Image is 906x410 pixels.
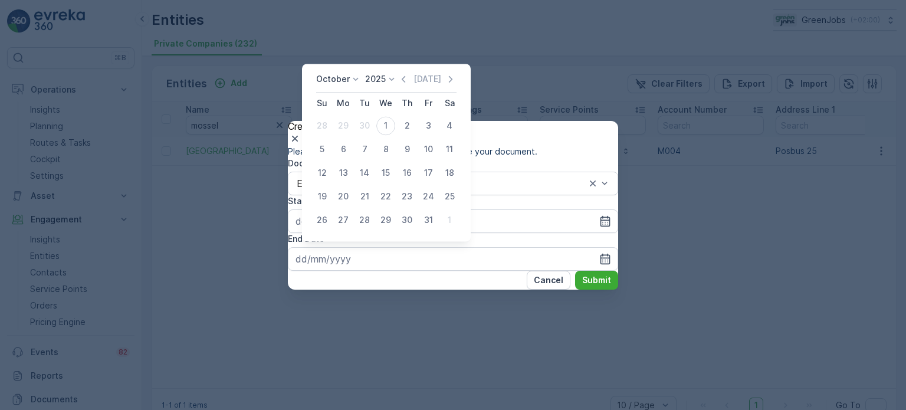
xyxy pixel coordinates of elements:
th: Saturday [439,93,460,114]
th: Tuesday [354,93,375,114]
div: 18 [440,163,459,182]
div: 30 [398,211,416,229]
div: 7 [355,140,374,159]
div: 9 [398,140,416,159]
th: Monday [333,93,354,114]
th: Wednesday [375,93,396,114]
div: 15 [376,163,395,182]
label: Document Type [288,158,353,168]
label: End Date [288,234,324,244]
div: 12 [313,163,331,182]
div: 30 [355,116,374,135]
p: Please make the required selections to create your document. [288,146,618,158]
div: 19 [313,187,331,206]
div: 28 [313,116,331,135]
input: dd/mm/yyyy [288,247,618,271]
p: Submit [582,274,611,286]
div: 11 [440,140,459,159]
div: 3 [419,116,438,135]
label: Start Date [288,196,330,206]
div: 23 [398,187,416,206]
p: [DATE] [413,73,441,85]
div: 2 [398,116,416,135]
p: Cancel [534,274,563,286]
div: 29 [334,116,353,135]
div: 21 [355,187,374,206]
div: 5 [313,140,331,159]
div: 29 [376,211,395,229]
div: 6 [334,140,353,159]
div: 20 [334,187,353,206]
th: Sunday [311,93,333,114]
th: Friday [418,93,439,114]
div: 14 [355,163,374,182]
div: 16 [398,163,416,182]
input: dd/mm/yyyy [288,209,618,233]
div: 25 [440,187,459,206]
div: 1 [440,211,459,229]
div: 28 [355,211,374,229]
div: 13 [334,163,353,182]
button: Cancel [527,271,570,290]
button: Submit [575,271,618,290]
div: 1 [376,116,395,135]
p: Create Document [288,121,618,132]
div: 17 [419,163,438,182]
div: 24 [419,187,438,206]
div: 31 [419,211,438,229]
div: 8 [376,140,395,159]
p: 2025 [365,73,386,85]
div: 26 [313,211,331,229]
div: 22 [376,187,395,206]
div: 4 [440,116,459,135]
div: 10 [419,140,438,159]
th: Thursday [396,93,418,114]
p: October [316,73,350,85]
div: 27 [334,211,353,229]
